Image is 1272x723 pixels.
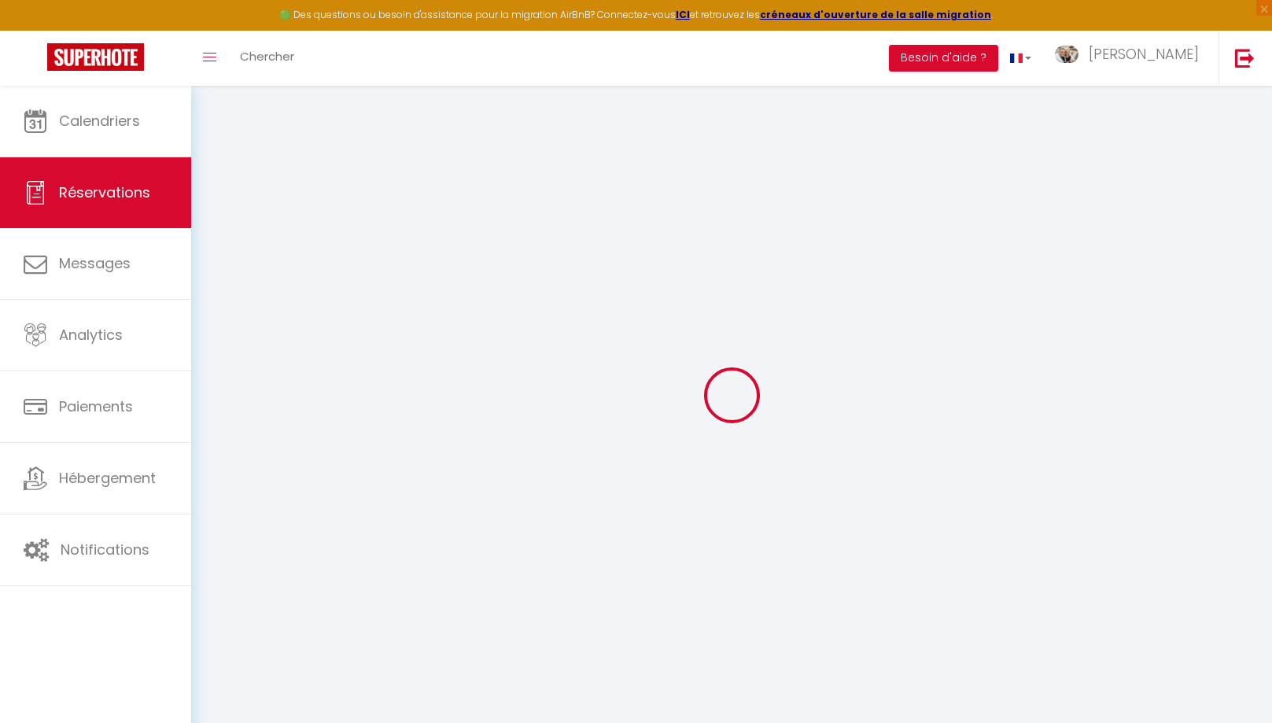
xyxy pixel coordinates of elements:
[59,397,133,416] span: Paiements
[59,111,140,131] span: Calendriers
[760,8,991,21] a: créneaux d'ouverture de la salle migration
[240,48,294,65] span: Chercher
[676,8,690,21] a: ICI
[59,253,131,273] span: Messages
[47,43,144,71] img: Super Booking
[13,6,60,53] button: Ouvrir le widget de chat LiveChat
[1235,48,1255,68] img: logout
[1089,44,1199,64] span: [PERSON_NAME]
[1043,31,1219,86] a: ... [PERSON_NAME]
[889,45,998,72] button: Besoin d'aide ?
[228,31,306,86] a: Chercher
[59,468,156,488] span: Hébergement
[59,183,150,202] span: Réservations
[61,540,149,559] span: Notifications
[59,325,123,345] span: Analytics
[1055,46,1078,64] img: ...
